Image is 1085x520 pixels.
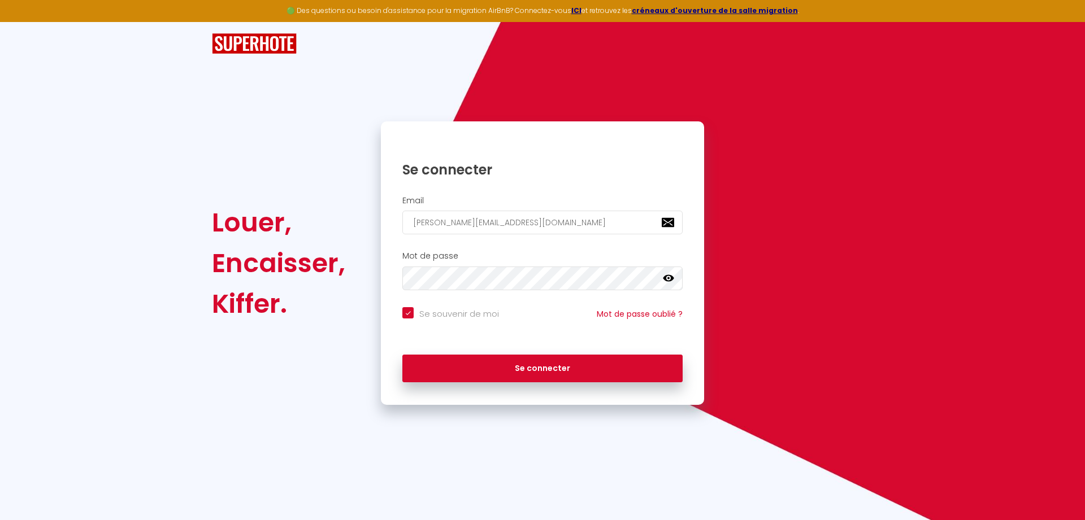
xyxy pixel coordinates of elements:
[632,6,798,15] a: créneaux d'ouverture de la salle migration
[212,202,345,243] div: Louer,
[402,251,683,261] h2: Mot de passe
[212,283,345,324] div: Kiffer.
[402,196,683,206] h2: Email
[571,6,581,15] a: ICI
[212,243,345,283] div: Encaisser,
[212,33,297,54] img: SuperHote logo
[402,161,683,178] h1: Se connecter
[402,355,683,383] button: Se connecter
[402,211,683,234] input: Ton Email
[597,308,683,320] a: Mot de passe oublié ?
